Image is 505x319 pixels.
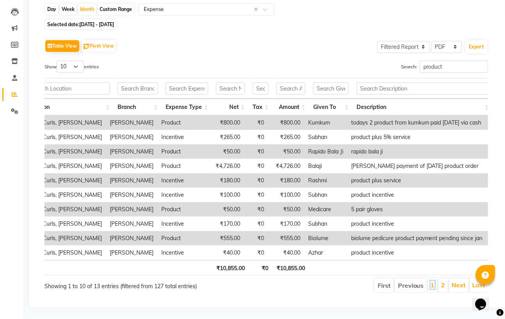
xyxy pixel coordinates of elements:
td: ₹170.00 [268,217,304,231]
td: ₹555.00 [268,231,304,246]
td: Product [157,144,208,159]
td: todays 2 product from kumkum paid [DATE] via cash [347,116,487,130]
img: pivot.png [84,44,89,50]
td: Product [157,159,208,173]
td: Incentive [157,173,208,188]
td: Azhar [304,246,347,260]
input: Search Tax [253,82,269,94]
td: ₹0 [244,231,268,246]
div: Custom Range [98,4,134,15]
td: ₹265.00 [268,130,304,144]
td: Medicare [304,202,347,217]
td: 5 pair gloves [347,202,487,217]
th: Branch: activate to sort column ascending [114,99,162,116]
td: ₹0 [244,130,268,144]
td: ₹50.00 [268,144,304,159]
td: Subhan [304,130,347,144]
td: ₹50.00 [208,144,244,159]
div: Day [45,4,58,15]
td: Biolume [304,231,347,246]
span: Clear all [254,5,261,14]
td: ₹0 [244,202,268,217]
th: Location: activate to sort column ascending [23,99,114,116]
td: ₹555.00 [208,231,244,246]
th: Net: activate to sort column ascending [212,99,249,116]
input: Search Description [357,82,489,94]
td: Subhan [304,217,347,231]
th: Tax: activate to sort column ascending [249,99,273,116]
td: [PERSON_NAME] payment of [DATE] product order [347,159,487,173]
td: ₹0 [244,116,268,130]
td: Incentive [157,130,208,144]
td: Straight N Curls, [PERSON_NAME] [12,173,106,188]
a: Last [473,281,485,289]
td: Kumkum [304,116,347,130]
td: ₹800.00 [208,116,244,130]
td: ₹40.00 [208,246,244,260]
span: Selected date: [45,20,116,29]
td: biolume pedicure product payment pending since jan [347,231,487,246]
select: Showentries [57,61,84,73]
a: Next [452,281,466,289]
td: ₹100.00 [208,188,244,202]
td: rapido bala ji [347,144,487,159]
input: Search Expense Type [166,82,208,94]
td: Rashmi [304,173,347,188]
td: Balaji [304,159,347,173]
th: Amount: activate to sort column ascending [273,99,309,116]
td: Straight N Curls, [PERSON_NAME] [12,202,106,217]
th: ₹10,855.00 [212,260,249,275]
th: Given To: activate to sort column ascending [309,99,353,116]
td: Straight N Curls, [PERSON_NAME] [12,144,106,159]
td: Subhan [304,188,347,202]
td: Straight N Curls, [PERSON_NAME] [12,246,106,260]
th: Expense Type: activate to sort column ascending [162,99,212,116]
button: Export [466,40,487,53]
td: Product [157,116,208,130]
label: Search: [401,61,488,73]
td: [PERSON_NAME] [106,217,157,231]
td: ₹0 [244,173,268,188]
td: Straight N Curls, [PERSON_NAME] [12,231,106,246]
td: ₹0 [244,217,268,231]
a: 2 [441,281,445,289]
td: ₹50.00 [208,202,244,217]
td: [PERSON_NAME] [106,116,157,130]
td: ₹100.00 [268,188,304,202]
div: Showing 1 to 10 of 13 entries (filtered from 127 total entries) [45,278,223,290]
td: Straight N Curls, [PERSON_NAME] [12,217,106,231]
td: [PERSON_NAME] [106,202,157,217]
td: ₹180.00 [208,173,244,188]
td: ₹180.00 [268,173,304,188]
button: Pivot View [82,40,116,52]
td: [PERSON_NAME] [106,173,157,188]
td: ₹170.00 [208,217,244,231]
input: Search Given To [313,82,349,94]
td: product incentive [347,217,487,231]
td: ₹4,726.00 [268,159,304,173]
td: Straight N Curls, [PERSON_NAME] [12,130,106,144]
td: Straight N Curls, [PERSON_NAME] [12,116,106,130]
td: Product [157,231,208,246]
td: ₹0 [244,144,268,159]
button: Table View [45,40,79,52]
input: Search Net [216,82,245,94]
td: product plus service [347,173,487,188]
input: Search Branch [118,82,158,94]
td: [PERSON_NAME] [106,188,157,202]
td: [PERSON_NAME] [106,144,157,159]
td: product incentive [347,246,487,260]
td: ₹50.00 [268,202,304,217]
td: [PERSON_NAME] [106,159,157,173]
td: product incentive [347,188,487,202]
td: Product [157,202,208,217]
div: Week [60,4,77,15]
td: [PERSON_NAME] [106,246,157,260]
th: ₹10,855.00 [272,260,309,275]
input: Search Amount [277,82,305,94]
td: Incentive [157,217,208,231]
iframe: chat widget [472,288,497,311]
td: [PERSON_NAME] [106,231,157,246]
td: Incentive [157,246,208,260]
td: ₹0 [244,246,268,260]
